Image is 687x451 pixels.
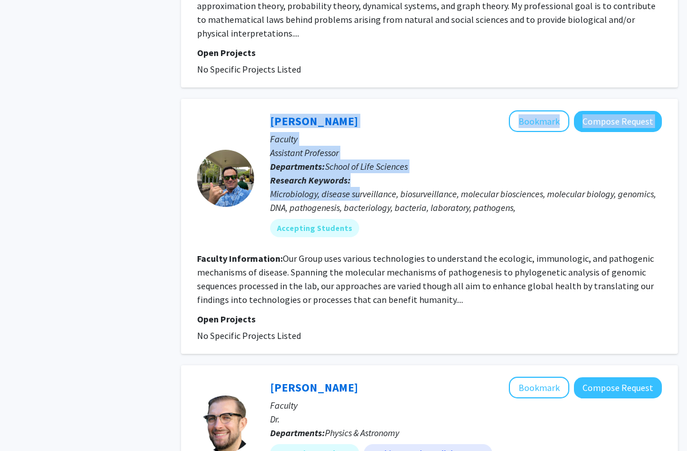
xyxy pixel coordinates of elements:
[574,111,662,132] button: Compose Request to Michael Norris
[509,110,569,132] button: Add Michael Norris to Bookmarks
[325,427,399,438] span: Physics & Astronomy
[270,219,359,237] mat-chip: Accepting Students
[270,146,662,159] p: Assistant Professor
[325,161,408,172] span: School of Life Sciences
[270,412,662,426] p: Dr.
[197,46,662,59] p: Open Projects
[270,427,325,438] b: Departments:
[574,377,662,398] button: Compose Request to Philip von Doetinchem
[197,253,654,305] fg-read-more: Our Group uses various technologies to understand the ecologic, immunologic, and pathogenic mecha...
[270,114,358,128] a: [PERSON_NAME]
[270,132,662,146] p: Faculty
[270,174,351,186] b: Research Keywords:
[270,161,325,172] b: Departments:
[197,312,662,326] p: Open Projects
[197,330,301,341] span: No Specific Projects Listed
[509,377,569,398] button: Add Philip von Doetinchem to Bookmarks
[197,253,283,264] b: Faculty Information:
[270,380,358,394] a: [PERSON_NAME]
[9,400,49,442] iframe: Chat
[197,63,301,75] span: No Specific Projects Listed
[270,398,662,412] p: Faculty
[270,187,662,214] div: Microbiology, disease surveillance, biosurveillance, molecular biosciences, molecular biology, ge...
